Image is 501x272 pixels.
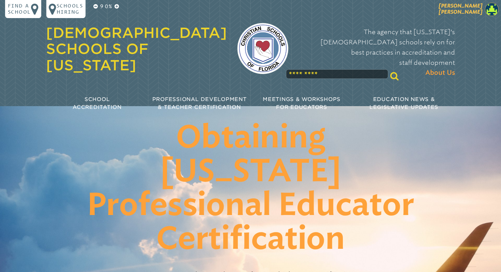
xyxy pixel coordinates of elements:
[439,3,483,15] span: [PERSON_NAME] [PERSON_NAME]
[8,3,31,16] p: Find a school
[263,96,340,110] span: Meetings & Workshops for Educators
[73,96,122,110] span: School Accreditation
[237,23,288,74] img: csf-logo-web-colors.png
[485,3,499,16] img: de6c7fd4ededb3b1d126d6b3cb5a9eda
[369,96,438,110] span: Education News & Legislative Updates
[46,24,227,74] a: [DEMOGRAPHIC_DATA] Schools of [US_STATE]
[299,27,455,78] p: The agency that [US_STATE]’s [DEMOGRAPHIC_DATA] schools rely on for best practices in accreditati...
[99,3,113,11] p: 90%
[57,3,83,16] p: Schools Hiring
[425,68,455,78] span: About Us
[86,121,415,257] h1: Obtaining [US_STATE] Professional Educator Certification
[152,96,247,110] span: Professional Development & Teacher Certification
